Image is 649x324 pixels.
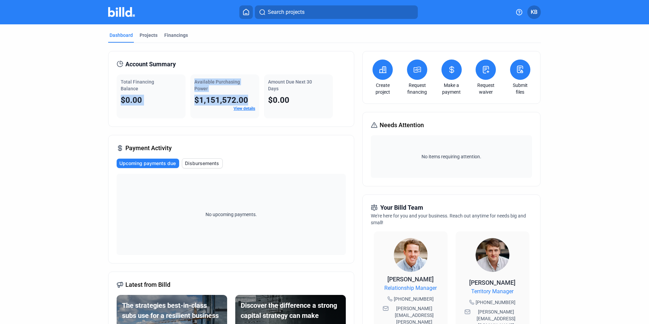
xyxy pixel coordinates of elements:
[182,158,223,168] button: Disbursements
[374,153,529,160] span: No items requiring attention.
[194,79,240,91] span: Available Purchasing Power
[527,5,541,19] button: KB
[508,82,532,95] a: Submit files
[125,143,172,153] span: Payment Activity
[268,95,289,105] span: $0.00
[117,159,179,168] button: Upcoming payments due
[371,213,526,225] span: We're here for you and your business. Reach out anytime for needs big and small!
[268,79,312,91] span: Amount Due Next 30 Days
[125,280,170,290] span: Latest from Billd
[201,211,261,218] span: No upcoming payments.
[471,287,513,296] span: Territory Manager
[194,95,248,105] span: $1,151,572.00
[394,238,428,272] img: Relationship Manager
[241,300,340,321] div: Discover the difference a strong capital strategy can make
[110,32,133,39] div: Dashboard
[122,300,222,321] div: The strategies best-in-class subs use for a resilient business
[185,160,219,167] span: Disbursements
[121,79,154,91] span: Total Financing Balance
[371,82,394,95] a: Create project
[440,82,463,95] a: Make a payment
[476,299,515,306] span: [PHONE_NUMBER]
[255,5,418,19] button: Search projects
[474,82,498,95] a: Request waiver
[234,106,255,111] a: View details
[384,284,437,292] span: Relationship Manager
[121,95,142,105] span: $0.00
[125,60,176,69] span: Account Summary
[108,7,135,17] img: Billd Company Logo
[380,120,424,130] span: Needs Attention
[405,82,429,95] a: Request financing
[387,276,434,283] span: [PERSON_NAME]
[164,32,188,39] div: Financings
[531,8,537,16] span: KB
[119,160,176,167] span: Upcoming payments due
[140,32,158,39] div: Projects
[476,238,509,272] img: Territory Manager
[469,279,515,286] span: [PERSON_NAME]
[380,203,423,212] span: Your Billd Team
[268,8,305,16] span: Search projects
[394,296,434,302] span: [PHONE_NUMBER]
